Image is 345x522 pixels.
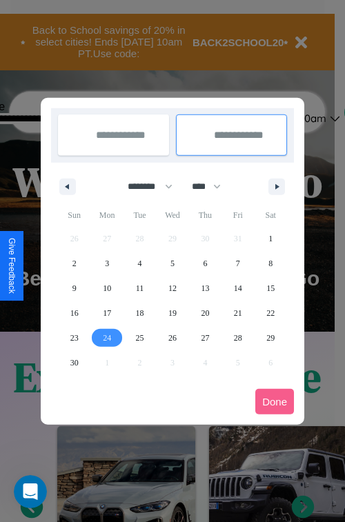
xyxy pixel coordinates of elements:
[266,325,275,350] span: 29
[58,276,90,301] button: 9
[189,325,221,350] button: 27
[124,204,156,226] span: Tue
[201,301,209,325] span: 20
[203,251,207,276] span: 6
[90,301,123,325] button: 17
[268,251,273,276] span: 8
[255,276,287,301] button: 15
[189,251,221,276] button: 6
[14,475,47,508] iframe: Intercom live chat
[168,276,177,301] span: 12
[236,251,240,276] span: 7
[90,325,123,350] button: 24
[268,226,273,251] span: 1
[221,251,254,276] button: 7
[58,325,90,350] button: 23
[103,325,111,350] span: 24
[70,301,79,325] span: 16
[234,276,242,301] span: 14
[90,251,123,276] button: 3
[255,226,287,251] button: 1
[221,301,254,325] button: 21
[221,204,254,226] span: Fri
[124,325,156,350] button: 25
[105,251,109,276] span: 3
[136,301,144,325] span: 18
[156,325,188,350] button: 26
[156,251,188,276] button: 5
[189,301,221,325] button: 20
[90,204,123,226] span: Mon
[90,276,123,301] button: 10
[156,204,188,226] span: Wed
[255,251,287,276] button: 8
[168,301,177,325] span: 19
[266,276,275,301] span: 15
[201,325,209,350] span: 27
[58,204,90,226] span: Sun
[124,276,156,301] button: 11
[201,276,209,301] span: 13
[234,325,242,350] span: 28
[221,276,254,301] button: 14
[189,204,221,226] span: Thu
[58,301,90,325] button: 16
[58,251,90,276] button: 2
[255,301,287,325] button: 22
[255,389,294,414] button: Done
[124,301,156,325] button: 18
[234,301,242,325] span: 21
[170,251,175,276] span: 5
[266,301,275,325] span: 22
[72,276,77,301] span: 9
[136,276,144,301] span: 11
[136,325,144,350] span: 25
[255,325,287,350] button: 29
[255,204,287,226] span: Sat
[124,251,156,276] button: 4
[168,325,177,350] span: 26
[7,238,17,294] div: Give Feedback
[103,276,111,301] span: 10
[58,350,90,375] button: 30
[221,325,254,350] button: 28
[70,325,79,350] span: 23
[103,301,111,325] span: 17
[156,301,188,325] button: 19
[72,251,77,276] span: 2
[189,276,221,301] button: 13
[70,350,79,375] span: 30
[138,251,142,276] span: 4
[156,276,188,301] button: 12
